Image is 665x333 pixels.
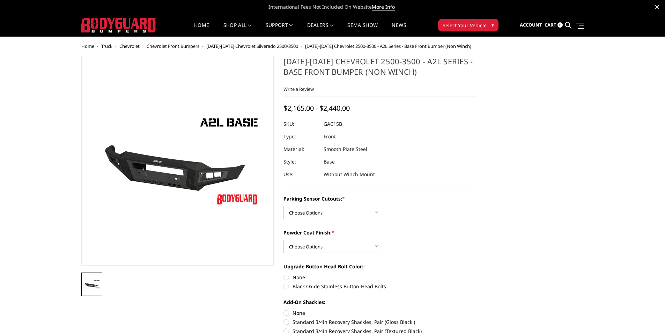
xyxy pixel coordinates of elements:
[283,195,476,202] label: Parking Sensor Cutouts:
[520,16,542,35] a: Account
[443,22,487,29] span: Select Your Vehicle
[324,155,335,168] dd: Base
[266,23,293,36] a: Support
[283,298,476,306] label: Add-On Shackles:
[438,19,498,31] button: Select Your Vehicle
[307,23,334,36] a: Dealers
[324,143,367,155] dd: Smooth Plate Steel
[283,130,318,143] dt: Type:
[101,43,112,49] a: Truck
[83,280,100,289] img: 2015-2019 Chevrolet 2500-3500 - A2L Series - Base Front Bumper (Non Winch)
[147,43,199,49] a: Chevrolet Front Bumpers
[305,43,471,49] span: [DATE]-[DATE] Chevrolet 2500-3500 - A2L Series - Base Front Bumper (Non Winch)
[283,168,318,181] dt: Use:
[81,18,156,32] img: BODYGUARD BUMPERS
[283,283,476,290] label: Black Oxide Stainless Button-Head Bolts
[283,229,476,236] label: Powder Coat Finish:
[372,3,395,10] a: More Info
[283,309,476,317] label: None
[119,43,140,49] a: Chevrolet
[283,155,318,168] dt: Style:
[81,43,94,49] a: Home
[324,168,375,181] dd: Without Winch Mount
[283,263,476,270] label: Upgrade Button Head Bolt Color::
[283,143,318,155] dt: Material:
[283,318,476,326] label: Standard 3/4in Recovery Shackles, Pair (Gloss Black )
[283,274,476,281] label: None
[557,22,563,28] span: 0
[81,56,274,266] a: 2015-2019 Chevrolet 2500-3500 - A2L Series - Base Front Bumper (Non Winch)
[392,23,406,36] a: News
[630,299,665,333] iframe: Chat Widget
[545,22,556,28] span: Cart
[194,23,209,36] a: Home
[283,103,350,113] span: $2,165.00 - $2,440.00
[283,56,476,82] h1: [DATE]-[DATE] Chevrolet 2500-3500 - A2L Series - Base Front Bumper (Non Winch)
[223,23,252,36] a: shop all
[324,130,336,143] dd: Front
[492,21,494,29] span: ▾
[324,118,342,130] dd: GAC15B
[206,43,298,49] a: [DATE]-[DATE] Chevrolet Silverado 2500/3500
[283,86,314,92] a: Write a Review
[545,16,563,35] a: Cart 0
[347,23,378,36] a: SEMA Show
[283,118,318,130] dt: SKU:
[520,22,542,28] span: Account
